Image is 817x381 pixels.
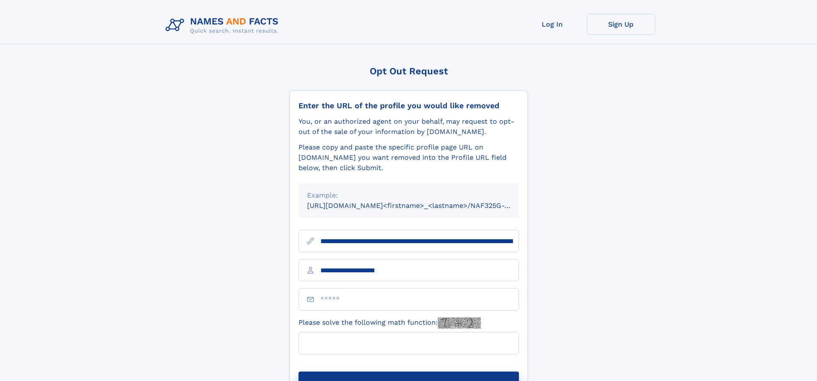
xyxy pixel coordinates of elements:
[289,66,528,76] div: Opt Out Request
[298,101,519,110] div: Enter the URL of the profile you would like removed
[298,317,481,329] label: Please solve the following math function:
[298,142,519,173] div: Please copy and paste the specific profile page URL on [DOMAIN_NAME] you want removed into the Pr...
[307,201,535,210] small: [URL][DOMAIN_NAME]<firstname>_<lastname>/NAF325G-xxxxxxxx
[307,190,510,201] div: Example:
[587,14,655,35] a: Sign Up
[162,14,286,37] img: Logo Names and Facts
[298,116,519,137] div: You, or an authorized agent on your behalf, may request to opt-out of the sale of your informatio...
[518,14,587,35] a: Log In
